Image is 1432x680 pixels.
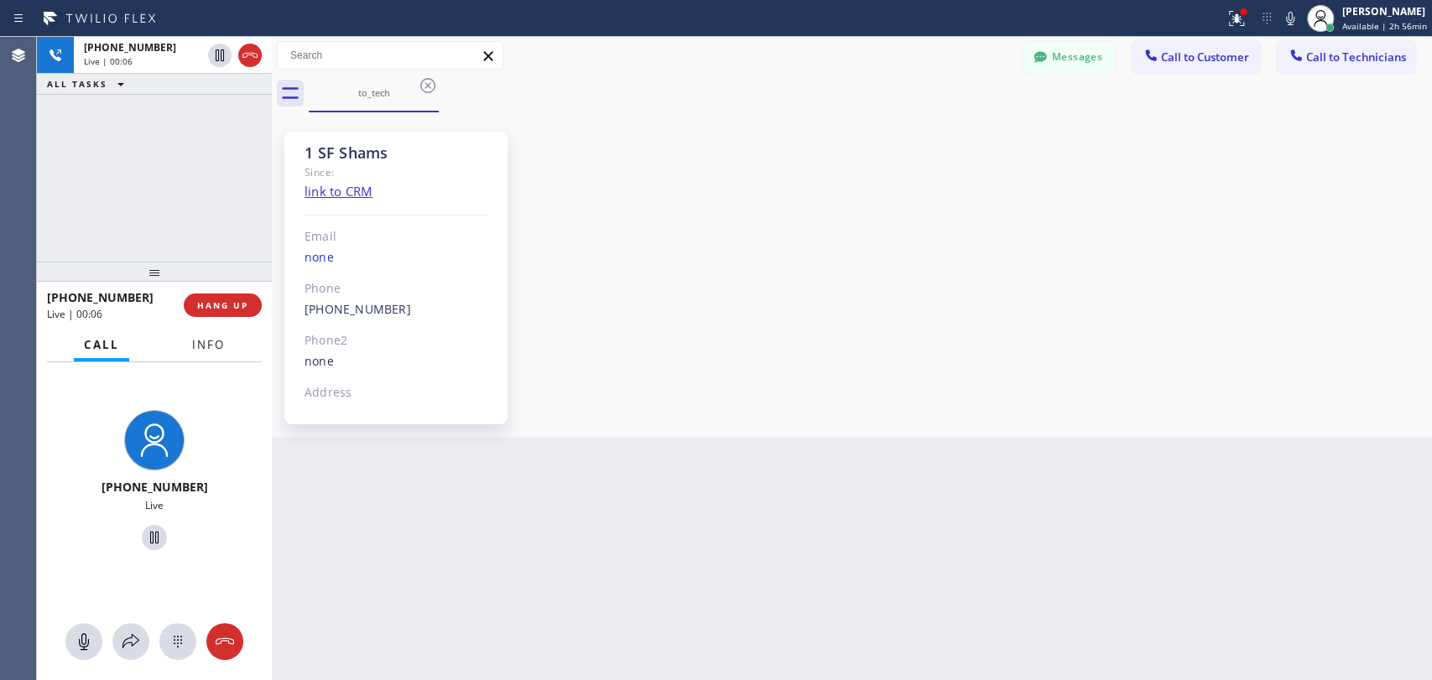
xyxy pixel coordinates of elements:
span: Call to Customer [1161,49,1249,65]
button: ALL TASKS [37,74,141,94]
input: Search [278,42,503,69]
button: Hang up [238,44,262,67]
span: Info [192,337,225,352]
span: [PHONE_NUMBER] [47,289,154,305]
span: Live | 00:06 [84,55,133,67]
button: Hold Customer [142,525,167,550]
span: [PHONE_NUMBER] [84,40,176,55]
button: Hold Customer [208,44,232,67]
div: 1 SF Shams [305,143,488,163]
span: HANG UP [197,299,248,311]
a: [PHONE_NUMBER] [305,301,411,317]
button: Open dialpad [159,623,196,660]
button: Open directory [112,623,149,660]
div: Phone [305,279,488,298]
button: Info [182,329,235,361]
div: none [305,352,488,371]
button: HANG UP [184,293,262,317]
button: Messages [1023,41,1115,73]
button: Call [74,329,129,361]
button: Mute [1278,7,1302,30]
div: Since: [305,163,488,182]
div: [PERSON_NAME] [1342,4,1427,18]
button: Call to Technicians [1277,41,1415,73]
span: Call to Technicians [1306,49,1406,65]
div: Address [305,383,488,402]
span: Available | 2h 56min [1342,20,1427,32]
button: Hang up [206,623,243,660]
div: none [305,248,488,267]
span: ALL TASKS [47,78,107,90]
span: Call [84,337,119,352]
div: Phone2 [305,331,488,350]
button: Call to Customer [1132,41,1260,73]
div: Email [305,227,488,247]
span: Live [145,498,164,512]
span: Live | 00:06 [47,307,102,321]
button: Mute [65,623,102,660]
a: link to CRM [305,183,372,200]
div: to_tech [310,86,437,99]
span: [PHONE_NUMBER] [102,479,208,495]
